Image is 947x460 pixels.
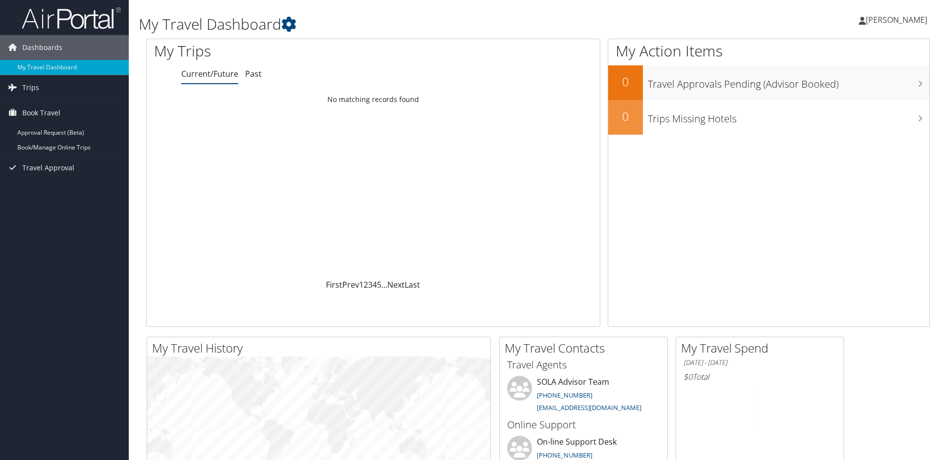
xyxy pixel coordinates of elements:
[387,279,405,290] a: Next
[326,279,342,290] a: First
[377,279,381,290] a: 5
[859,5,937,35] a: [PERSON_NAME]
[608,41,929,61] h1: My Action Items
[181,68,238,79] a: Current/Future
[359,279,364,290] a: 1
[22,6,121,30] img: airportal-logo.png
[866,14,927,25] span: [PERSON_NAME]
[364,279,368,290] a: 2
[684,371,836,382] h6: Total
[507,418,660,432] h3: Online Support
[502,376,665,416] li: SOLA Advisor Team
[537,403,641,412] a: [EMAIL_ADDRESS][DOMAIN_NAME]
[608,73,643,90] h2: 0
[368,279,372,290] a: 3
[372,279,377,290] a: 4
[681,340,843,357] h2: My Travel Spend
[342,279,359,290] a: Prev
[22,75,39,100] span: Trips
[22,35,62,60] span: Dashboards
[245,68,262,79] a: Past
[608,100,929,135] a: 0Trips Missing Hotels
[154,41,404,61] h1: My Trips
[537,451,592,460] a: [PHONE_NUMBER]
[405,279,420,290] a: Last
[22,101,60,125] span: Book Travel
[648,72,929,91] h3: Travel Approvals Pending (Advisor Booked)
[505,340,667,357] h2: My Travel Contacts
[684,358,836,367] h6: [DATE] - [DATE]
[537,391,592,400] a: [PHONE_NUMBER]
[139,14,671,35] h1: My Travel Dashboard
[381,279,387,290] span: …
[22,155,74,180] span: Travel Approval
[152,340,490,357] h2: My Travel History
[684,371,692,382] span: $0
[608,65,929,100] a: 0Travel Approvals Pending (Advisor Booked)
[507,358,660,372] h3: Travel Agents
[648,107,929,126] h3: Trips Missing Hotels
[147,91,600,108] td: No matching records found
[608,108,643,125] h2: 0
